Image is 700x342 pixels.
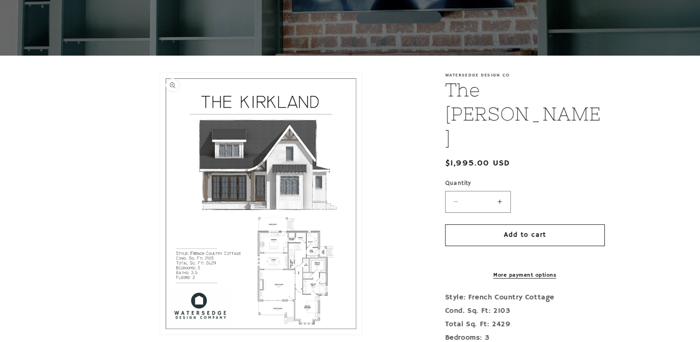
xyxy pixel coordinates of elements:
[445,157,510,170] span: $1,995.00 USD
[445,271,605,279] a: More payment options
[445,72,605,78] p: Watersedge Design Co
[445,224,605,246] button: Add to cart
[445,78,605,150] h1: The [PERSON_NAME]
[445,179,605,188] label: Quantity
